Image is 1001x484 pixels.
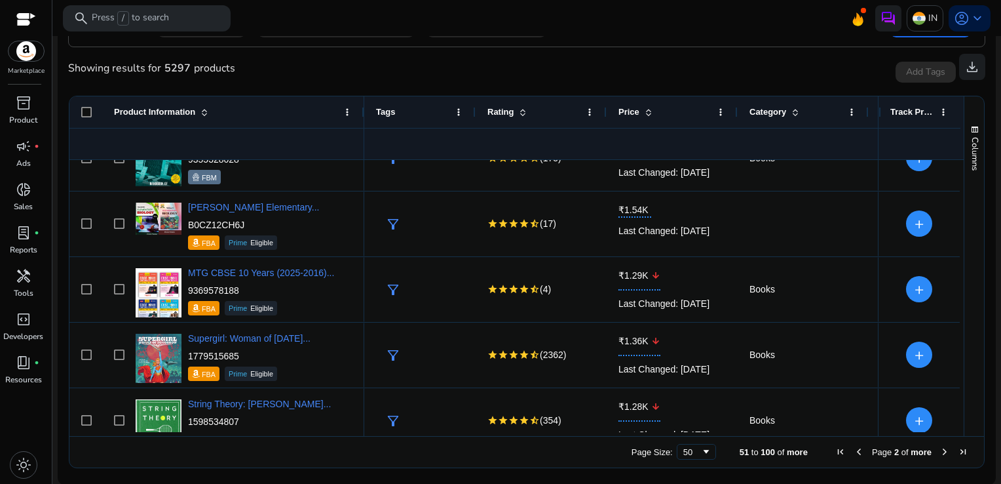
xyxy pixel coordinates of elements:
[540,347,566,363] span: (2362)
[16,268,31,284] span: handyman
[16,157,31,169] p: Ads
[677,444,716,460] div: Page Size
[540,216,556,232] span: (17)
[906,211,932,237] button: +
[519,218,529,229] mat-icon: star
[901,447,909,457] span: of
[8,66,45,76] p: Marketplace
[508,218,519,229] mat-icon: star
[749,107,786,117] span: Category
[529,350,540,360] mat-icon: star_half
[161,60,194,76] b: 5297
[3,331,43,342] p: Developers
[10,244,37,256] p: Reports
[751,447,759,457] span: to
[959,54,985,80] button: download
[34,360,39,365] span: fiber_manual_record
[5,374,42,386] p: Resources
[540,413,561,428] span: (354)
[632,447,673,457] div: Page Size:
[618,159,726,186] div: Last Changed: [DATE]
[970,10,985,26] span: keyboard_arrow_down
[740,447,749,457] span: 51
[487,415,498,426] mat-icon: star
[906,276,932,302] button: +
[188,350,311,363] p: 1779515685
[787,447,808,457] span: more
[188,399,331,409] a: String Theory: [PERSON_NAME]...
[188,268,334,278] a: MTG CBSE 10 Years (2025-2016)...
[68,60,235,76] div: Showing results for products
[911,447,932,457] span: more
[529,284,540,294] mat-icon: star_half
[651,262,660,289] mat-icon: arrow_downward
[376,107,395,117] span: Tags
[229,305,247,312] span: Prime
[225,367,277,381] div: Eligible
[519,284,529,294] mat-icon: star
[9,114,37,126] p: Product
[114,107,195,117] span: Product Information
[508,415,519,426] mat-icon: star
[14,287,33,299] p: Tools
[928,7,937,30] p: IN
[519,350,529,360] mat-icon: star
[872,447,892,457] span: Page
[969,137,981,171] span: Columns
[498,218,508,229] mat-icon: star
[34,230,39,235] span: fiber_manual_record
[188,333,311,344] a: Supergirl: Woman of [DATE]...
[894,447,899,457] span: 2
[16,457,31,473] span: light_mode
[14,201,33,212] p: Sales
[385,413,401,429] span: filter_alt
[385,282,401,298] span: filter_alt
[16,182,31,197] span: donut_small
[487,218,498,229] mat-icon: star
[487,350,498,360] mat-icon: star
[229,239,247,247] span: Prime
[188,284,334,297] p: 9369578188
[618,356,726,383] div: Last Changed: [DATE]
[487,284,498,294] mat-icon: star
[906,407,932,434] button: +
[749,350,775,360] span: Books
[954,10,970,26] span: account_circle
[906,342,932,368] button: +
[225,235,277,250] div: Eligible
[188,153,295,166] p: 9355328028
[618,107,639,117] span: Price
[508,350,519,360] mat-icon: star
[939,447,950,457] div: Next Page
[761,447,775,457] span: 100
[9,41,44,61] img: amazon.svg
[854,447,864,457] div: Previous Page
[498,415,508,426] mat-icon: star
[16,138,31,154] span: campaign
[34,144,39,149] span: fiber_manual_record
[618,291,726,317] div: Last Changed: [DATE]
[385,348,401,363] span: filter_alt
[16,225,31,241] span: lab_profile
[202,302,216,315] p: FBA
[385,151,401,167] span: filter_alt
[890,107,934,117] span: Track Product
[529,218,540,229] mat-icon: star_half
[487,107,514,117] span: Rating
[188,415,331,428] p: 1598534807
[16,355,31,371] span: book_4
[229,371,247,378] span: Prime
[188,202,319,212] a: [PERSON_NAME] Elementary...
[202,237,216,250] p: FBA
[188,218,319,232] p: B0CZ12CH6J
[202,171,217,184] p: FBM
[16,95,31,111] span: inventory_2
[749,415,775,426] span: Books
[618,422,726,449] div: Last Changed: [DATE]
[529,415,540,426] mat-icon: star_half
[618,203,651,216] span: ₹1.54K
[498,284,508,294] mat-icon: star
